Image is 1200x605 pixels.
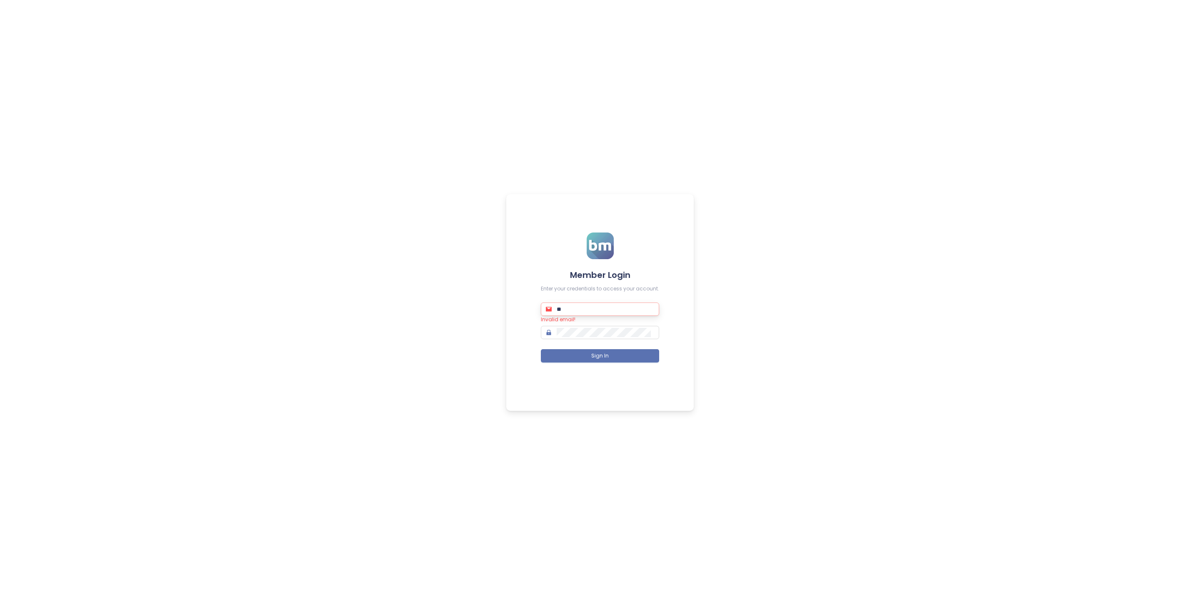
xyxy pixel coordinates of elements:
[541,349,659,362] button: Sign In
[591,352,609,360] span: Sign In
[546,330,552,335] span: lock
[541,269,659,281] h4: Member Login
[541,285,659,293] div: Enter your credentials to access your account.
[541,316,659,324] div: Invalid email!
[546,306,552,312] span: mail
[587,232,614,259] img: logo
